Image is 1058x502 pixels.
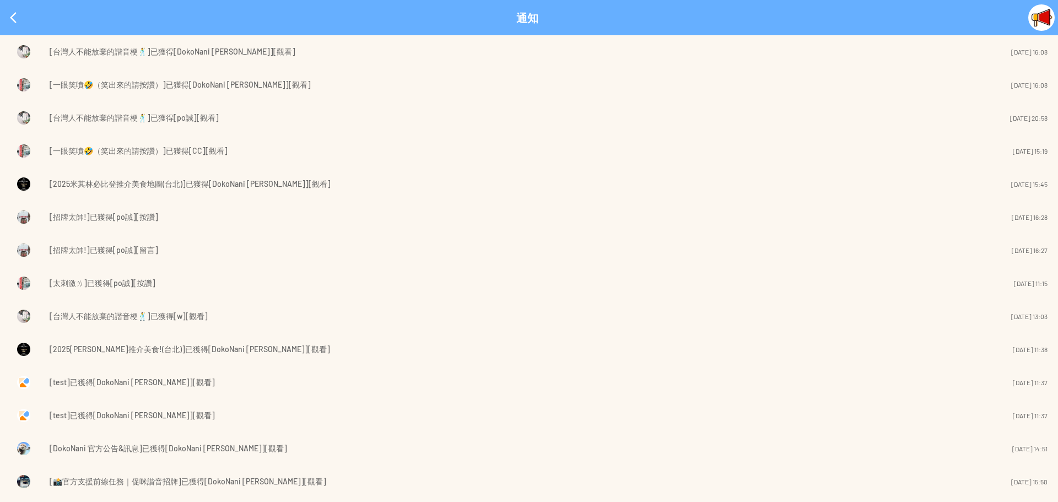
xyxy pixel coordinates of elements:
span: [DATE] 15:19 [1013,147,1048,155]
span: [DATE] 20:58 [1010,114,1048,122]
span: [2025米其林必比登推介美食地圖(台北)]已獲得[DokoNani [PERSON_NAME]][觀看] [50,177,331,191]
span: [DATE] 11:37 [1013,412,1048,419]
p: 通知 [516,11,538,24]
img: Visruth.jpg not found [17,310,30,323]
span: [DATE] 13:03 [1011,312,1048,320]
span: [一眼笑噴🤣（笑出來的請按讚）]已獲得[CC][觀看] [50,144,228,158]
span: [台灣人不能放棄的諧音梗🕺]已獲得[po誠][觀看] [50,111,219,125]
span: [test]已獲得[DokoNani [PERSON_NAME]][觀看] [50,409,215,422]
img: logo.svg [17,409,30,422]
span: [DATE] 15:50 [1011,478,1048,485]
img: Visruth.jpg not found [17,210,30,224]
img: Visruth.jpg not found [17,111,30,125]
img: Visruth.jpg not found [17,277,30,290]
span: [太刺激ㄌ]已獲得[po誠][按讚] [50,277,155,290]
img: Visruth.jpg not found [17,45,30,58]
span: [DATE] 11:15 [1014,279,1048,287]
span: [DATE] 14:51 [1012,445,1048,452]
img: Visruth.jpg not found [17,177,30,191]
span: [招牌太帥!]已獲得[po誠][留言] [50,244,158,257]
span: [2025[PERSON_NAME]推介美食!(台北)]已獲得[DokoNani [PERSON_NAME]][觀看] [50,343,330,356]
img: Visruth.jpg not found [17,475,30,488]
span: [DATE] 16:08 [1011,48,1048,56]
span: [DATE] 11:37 [1013,379,1048,386]
span: [test]已獲得[DokoNani [PERSON_NAME]][觀看] [50,376,215,389]
img: Visruth.jpg not found [1028,4,1055,31]
img: Visruth.jpg not found [17,244,30,257]
img: Visruth.jpg not found [17,144,30,158]
span: [一眼笑噴🤣（笑出來的請按讚）]已獲得[DokoNani [PERSON_NAME]][觀看] [50,78,311,91]
span: [台灣人不能放棄的諧音梗🕺]已獲得[DokoNani [PERSON_NAME]][觀看] [50,45,295,58]
img: Visruth.jpg not found [17,343,30,356]
span: [📸官方支援前線任務｜促咪諧音招牌]已獲得[DokoNani [PERSON_NAME]][觀看] [50,475,326,488]
img: Visruth.jpg not found [17,78,30,91]
span: [DATE] 16:27 [1012,246,1048,254]
span: [DATE] 15:45 [1011,180,1048,188]
img: Visruth.jpg not found [17,442,30,455]
img: logo.svg [17,376,30,389]
span: [台灣人不能放棄的諧音梗🕺]已獲得[w][觀看] [50,310,208,323]
span: [DATE] 16:08 [1011,81,1048,89]
span: [DokoNani 官方公告&訊息]已獲得[DokoNani [PERSON_NAME]][觀看] [50,442,287,455]
span: [招牌太帥!]已獲得[po誠][按讚] [50,210,158,224]
span: [DATE] 11:38 [1013,346,1048,353]
span: [DATE] 16:28 [1012,213,1048,221]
